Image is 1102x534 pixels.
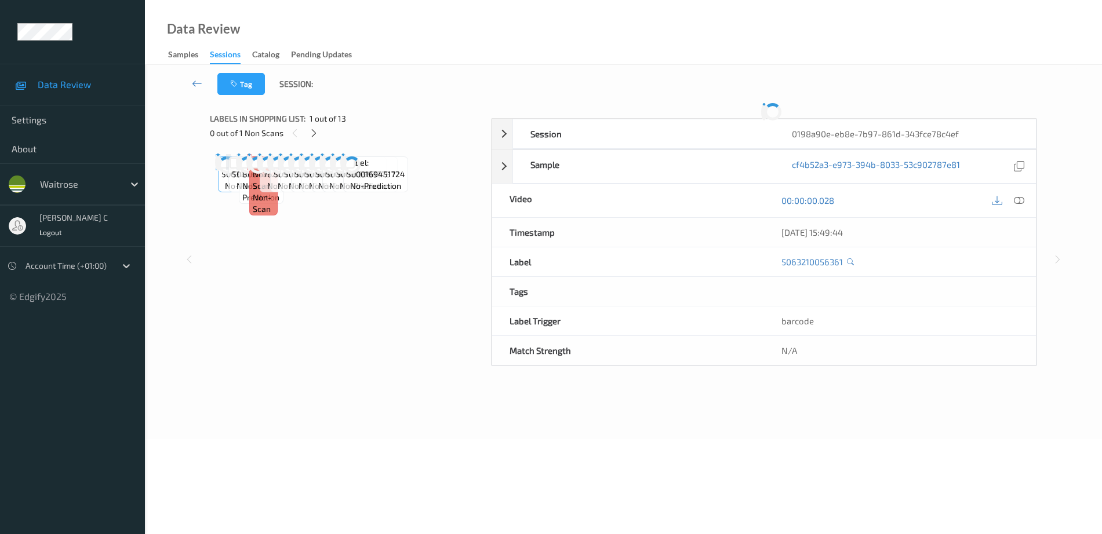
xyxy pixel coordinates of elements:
[225,180,276,192] span: no-prediction
[492,119,1036,149] div: Session0198a90e-eb8e-7b97-861d-343fce78c4ef
[492,277,764,306] div: Tags
[492,306,764,335] div: Label Trigger
[781,195,834,206] a: 00:00:00.028
[210,113,305,125] span: Labels in shopping list:
[291,47,363,63] a: Pending Updates
[310,113,346,125] span: 1 out of 13
[289,180,340,192] span: no-prediction
[210,126,483,140] div: 0 out of 1 Non Scans
[253,192,275,215] span: non-scan
[492,336,764,365] div: Match Strength
[340,180,391,192] span: no-prediction
[252,47,291,63] a: Catalog
[210,47,252,64] a: Sessions
[781,226,1019,238] div: [DATE] 15:49:44
[291,49,352,63] div: Pending Updates
[347,157,405,180] span: Label: 5000169451724
[774,119,1036,148] div: 0198a90e-eb8e-7b97-861d-343fce78c4ef
[237,180,288,192] span: no-prediction
[168,49,198,63] div: Samples
[299,180,350,192] span: no-prediction
[318,180,369,192] span: no-prediction
[210,49,241,64] div: Sessions
[279,78,313,90] span: Session:
[309,180,360,192] span: no-prediction
[167,23,240,35] div: Data Review
[329,180,380,192] span: no-prediction
[492,218,764,247] div: Timestamp
[253,157,275,192] span: Label: Non-Scan
[492,149,1036,184] div: Samplecf4b52a3-e973-394b-8033-53c902787e81
[168,47,210,63] a: Samples
[267,180,318,192] span: no-prediction
[242,180,281,203] span: no-prediction
[781,256,843,268] a: 5063210056361
[492,247,764,276] div: Label
[252,49,279,63] div: Catalog
[764,306,1036,335] div: barcode
[278,180,329,192] span: no-prediction
[350,180,401,192] span: no-prediction
[217,73,265,95] button: Tag
[513,119,774,148] div: Session
[492,184,764,217] div: Video
[764,336,1036,365] div: N/A
[513,150,774,183] div: Sample
[792,159,960,174] a: cf4b52a3-e973-394b-8033-53c902787e81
